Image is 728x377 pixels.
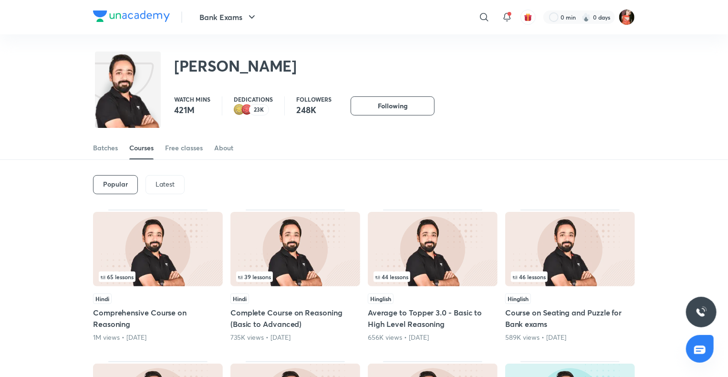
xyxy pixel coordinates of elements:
span: 46 lessons [513,274,546,280]
button: avatar [520,10,536,25]
span: Hinglish [505,293,531,304]
p: 23K [254,106,264,113]
div: left [236,272,354,282]
div: left [99,272,217,282]
img: avatar [524,13,532,21]
img: Thumbnail [505,212,635,286]
h6: Popular [103,180,128,188]
button: Bank Exams [194,8,263,27]
div: left [511,272,629,282]
div: infosection [511,272,629,282]
div: 589K views • 3 years ago [505,333,635,342]
img: Thumbnail [230,212,360,286]
img: streak [582,12,591,22]
a: About [214,136,233,159]
span: Hindi [230,293,249,304]
div: Courses [129,143,154,153]
span: Hindi [93,293,112,304]
div: 735K views • 5 years ago [230,333,360,342]
h5: Course on Seating and Puzzle for Bank exams [505,307,635,330]
a: Free classes [165,136,203,159]
div: infosection [236,272,354,282]
div: About [214,143,233,153]
div: Free classes [165,143,203,153]
p: 421M [174,104,210,115]
div: left [374,272,492,282]
div: 1M views • 3 years ago [93,333,223,342]
div: infocontainer [374,272,492,282]
img: educator badge2 [234,104,245,115]
span: Hinglish [368,293,394,304]
span: 39 lessons [238,274,271,280]
p: Watch mins [174,96,210,102]
img: Minakshi gakre [619,9,635,25]
div: Complete Course on Reasoning (Basic to Advanced) [230,209,360,342]
button: Following [351,96,435,115]
div: 656K views • 3 years ago [368,333,498,342]
img: Thumbnail [368,212,498,286]
img: Thumbnail [93,212,223,286]
span: 65 lessons [101,274,134,280]
img: educator badge1 [241,104,253,115]
div: Comprehensive Course on Reasoning [93,209,223,342]
h2: [PERSON_NAME] [174,56,297,75]
a: Courses [129,136,154,159]
img: Company Logo [93,10,170,22]
h5: Average to Topper 3.0 - Basic to High Level Reasoning [368,307,498,330]
div: Course on Seating and Puzzle for Bank exams [505,209,635,342]
p: Latest [156,180,175,188]
a: Company Logo [93,10,170,24]
a: Batches [93,136,118,159]
p: Followers [296,96,332,102]
div: infocontainer [236,272,354,282]
p: Dedications [234,96,273,102]
img: ttu [696,306,707,318]
span: 44 lessons [375,274,408,280]
h5: Complete Course on Reasoning (Basic to Advanced) [230,307,360,330]
h5: Comprehensive Course on Reasoning [93,307,223,330]
div: Batches [93,143,118,153]
p: 248K [296,104,332,115]
span: Following [378,101,407,111]
div: infocontainer [511,272,629,282]
img: class [95,53,161,141]
div: infosection [374,272,492,282]
div: infocontainer [99,272,217,282]
div: infosection [99,272,217,282]
div: Average to Topper 3.0 - Basic to High Level Reasoning [368,209,498,342]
